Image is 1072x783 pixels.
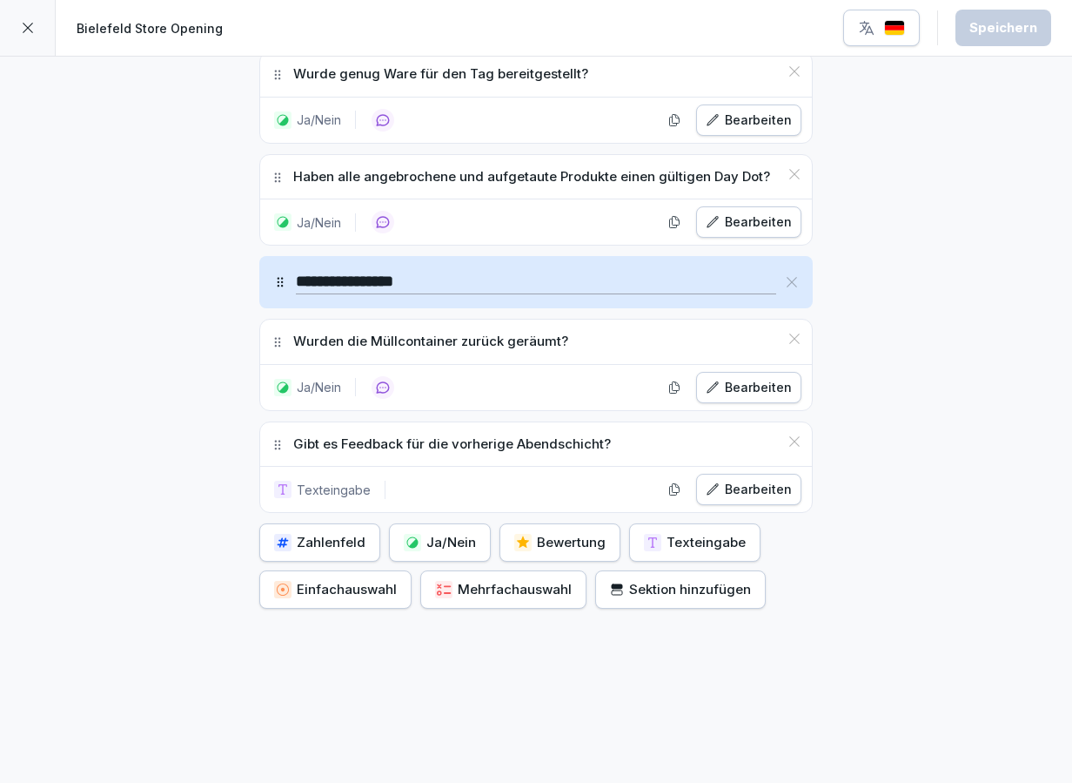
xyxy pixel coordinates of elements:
button: Texteingabe [629,523,760,562]
p: Wurden die Müllcontainer zurück geräumt? [293,332,568,352]
p: Ja/Nein [297,111,341,129]
button: Speichern [955,10,1051,46]
button: Sektion hinzufügen [595,570,766,609]
div: Speichern [969,18,1037,37]
button: Zahlenfeld [259,523,380,562]
button: Bearbeiten [696,206,801,238]
img: de.svg [884,20,905,37]
p: Wurde genug Ware für den Tag bereitgestellt? [293,64,588,84]
div: Mehrfachauswahl [435,580,572,599]
div: Bearbeiten [706,213,792,232]
div: Zahlenfeld [274,533,365,552]
div: Bearbeiten [706,111,792,130]
button: Mehrfachauswahl [420,570,586,609]
p: Haben alle angebrochene und aufgetaute Produkte einen gültigen Day Dot? [293,167,770,187]
div: Bearbeiten [706,378,792,397]
p: Bielefeld Store Opening [77,19,223,37]
button: Bewertung [499,523,620,562]
button: Bearbeiten [696,474,801,505]
p: Ja/Nein [297,378,341,396]
div: Texteingabe [644,533,746,552]
button: Bearbeiten [696,105,801,136]
p: Ja/Nein [297,213,341,232]
p: Gibt es Feedback für die vorherige Abendschicht? [293,435,611,455]
div: Bearbeiten [706,480,792,499]
div: Bewertung [514,533,606,552]
div: Ja/Nein [404,533,476,552]
div: Sektion hinzufügen [610,580,751,599]
button: Bearbeiten [696,372,801,403]
div: Einfachauswahl [274,580,397,599]
p: Texteingabe [297,481,371,499]
button: Ja/Nein [389,523,491,562]
button: Einfachauswahl [259,570,412,609]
